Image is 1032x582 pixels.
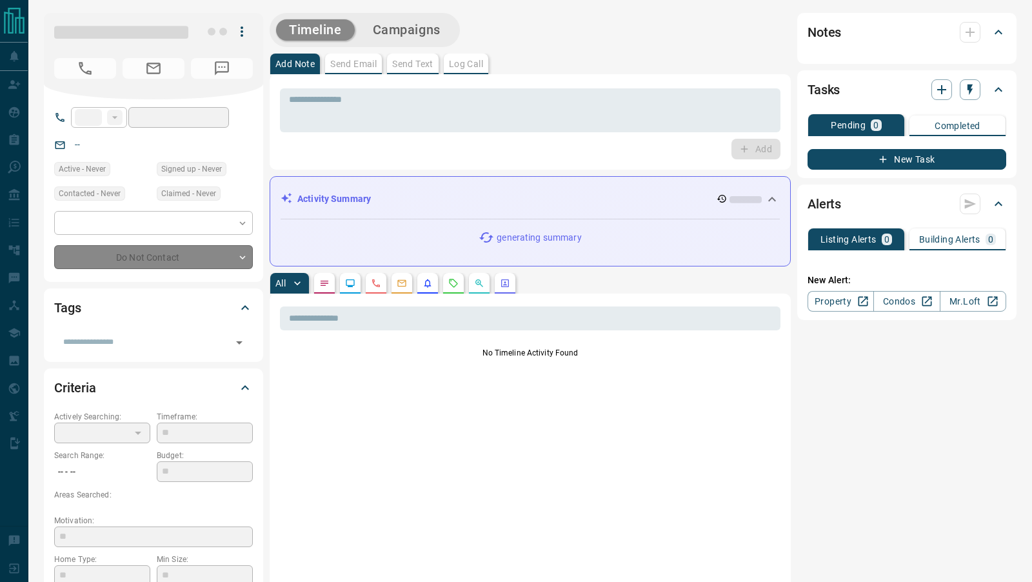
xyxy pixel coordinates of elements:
p: Motivation: [54,515,253,527]
p: Actively Searching: [54,411,150,423]
span: Claimed - Never [161,187,216,200]
p: Home Type: [54,554,150,565]
p: Min Size: [157,554,253,565]
a: Mr.Loft [940,291,1006,312]
svg: Opportunities [474,278,484,288]
p: 0 [873,121,878,130]
a: Property [808,291,874,312]
p: 0 [884,235,889,244]
button: New Task [808,149,1006,170]
a: Condos [873,291,940,312]
p: Areas Searched: [54,489,253,501]
div: Notes [808,17,1006,48]
p: Timeframe: [157,411,253,423]
h2: Alerts [808,194,841,214]
p: Search Range: [54,450,150,461]
div: Alerts [808,188,1006,219]
p: Budget: [157,450,253,461]
h2: Tags [54,297,81,318]
button: Campaigns [360,19,453,41]
svg: Calls [371,278,381,288]
p: Completed [935,121,980,130]
p: No Timeline Activity Found [280,347,780,359]
div: Do Not Contact [54,245,253,269]
p: Listing Alerts [820,235,877,244]
button: Timeline [276,19,355,41]
svg: Agent Actions [500,278,510,288]
svg: Requests [448,278,459,288]
p: Building Alerts [919,235,980,244]
h2: Criteria [54,377,96,398]
p: -- - -- [54,461,150,483]
p: generating summary [497,231,581,245]
a: -- [75,139,80,150]
span: Active - Never [59,163,106,176]
h2: Notes [808,22,841,43]
p: Pending [831,121,866,130]
p: Add Note [275,59,315,68]
p: Activity Summary [297,192,371,206]
svg: Listing Alerts [422,278,433,288]
p: All [275,279,286,288]
svg: Notes [319,278,330,288]
div: Activity Summary [281,187,780,211]
span: Contacted - Never [59,187,121,200]
button: Open [230,334,248,352]
span: No Number [54,58,116,79]
p: New Alert: [808,274,1006,287]
span: No Number [191,58,253,79]
svg: Emails [397,278,407,288]
p: 0 [988,235,993,244]
span: No Email [123,58,184,79]
h2: Tasks [808,79,840,100]
span: Signed up - Never [161,163,222,176]
div: Criteria [54,372,253,403]
div: Tasks [808,74,1006,105]
svg: Lead Browsing Activity [345,278,355,288]
div: Tags [54,292,253,323]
